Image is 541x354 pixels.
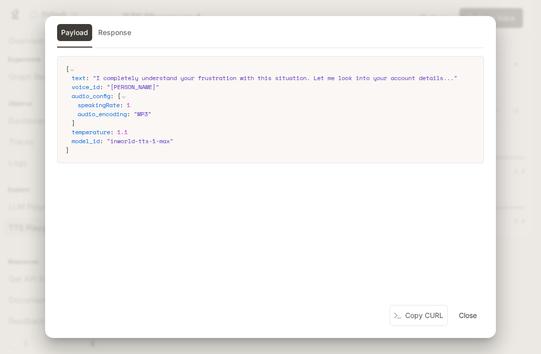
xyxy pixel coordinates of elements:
[72,137,100,145] span: model_id
[78,110,475,119] div: :
[117,92,121,100] span: {
[94,24,135,41] button: Response
[78,110,127,118] span: audio_encoding
[72,83,100,91] span: voice_id
[72,92,475,128] div: :
[72,83,475,92] div: :
[93,74,457,82] span: " I completely understand your frustration with this situation. Let me look into your account det...
[78,101,475,110] div: :
[72,128,110,136] span: temperature
[452,305,484,325] button: Close
[127,101,130,109] span: 1
[107,137,173,145] span: " inworld-tts-1-max "
[72,128,475,137] div: :
[57,24,92,41] button: Payload
[72,92,110,100] span: audio_config
[117,128,128,136] span: 1.1
[72,119,75,127] span: }
[107,83,159,91] span: " [PERSON_NAME] "
[72,137,475,146] div: :
[72,74,86,82] span: text
[78,101,120,109] span: speakingRate
[72,74,475,83] div: :
[66,65,69,73] span: {
[390,305,448,326] button: Copy CURL
[66,146,69,154] span: }
[134,110,151,118] span: " MP3 "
